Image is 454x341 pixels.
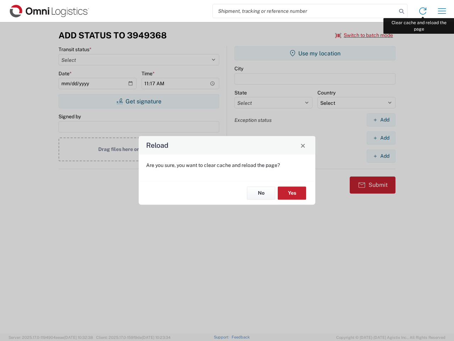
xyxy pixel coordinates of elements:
p: Are you sure, you want to clear cache and reload the page? [146,162,308,168]
button: Close [298,140,308,150]
h4: Reload [146,140,168,151]
input: Shipment, tracking or reference number [213,4,397,18]
button: Yes [278,186,306,200]
button: No [247,186,275,200]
